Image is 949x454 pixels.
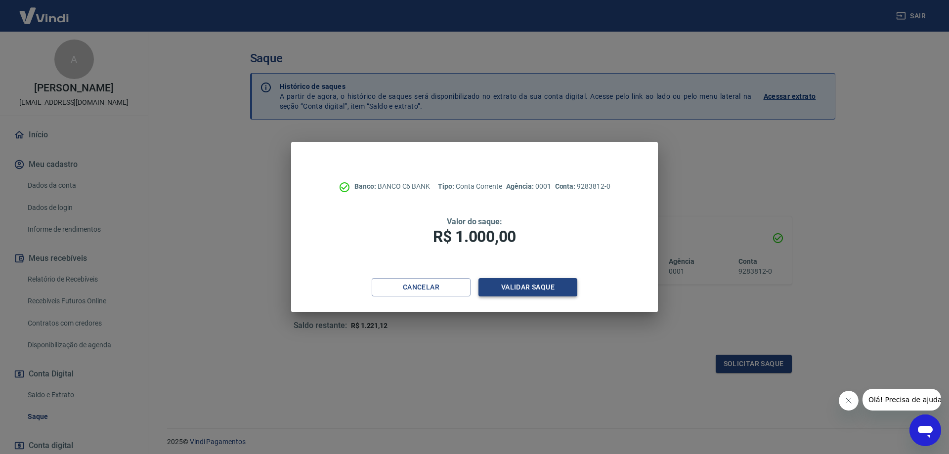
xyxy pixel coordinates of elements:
[372,278,471,296] button: Cancelar
[555,182,577,190] span: Conta:
[506,182,535,190] span: Agência:
[863,389,941,411] iframe: Mensagem da empresa
[506,181,551,192] p: 0001
[909,414,941,446] iframe: Botão para abrir a janela de mensagens
[438,182,456,190] span: Tipo:
[354,181,430,192] p: BANCO C6 BANK
[438,181,502,192] p: Conta Corrente
[354,182,378,190] span: Banco:
[447,217,502,226] span: Valor do saque:
[478,278,577,296] button: Validar saque
[6,7,83,15] span: Olá! Precisa de ajuda?
[433,227,516,246] span: R$ 1.000,00
[555,181,610,192] p: 9283812-0
[839,391,859,411] iframe: Fechar mensagem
